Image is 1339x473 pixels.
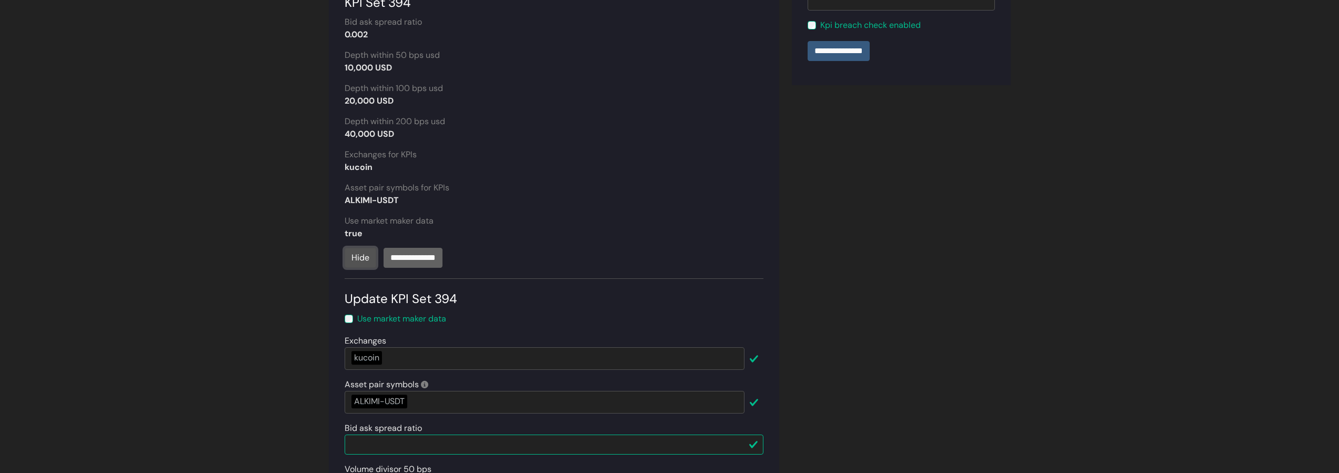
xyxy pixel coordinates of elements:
[345,49,440,62] label: Depth within 50 bps usd
[345,195,399,206] strong: ALKIMI-USDT
[345,95,394,106] strong: 20,000 USD
[345,228,363,239] strong: true
[345,289,763,308] div: Update KPI Set 394
[357,313,446,325] label: Use market maker data
[345,248,376,268] a: Hide
[820,19,921,32] label: Kpi breach check enabled
[345,115,445,128] label: Depth within 200 bps usd
[351,395,407,408] div: ALKIMI-USDT
[345,82,443,95] label: Depth within 100 bps usd
[345,335,386,347] label: Exchanges
[345,16,422,28] label: Bid ask spread ratio
[345,148,417,161] label: Exchanges for KPIs
[345,62,392,73] strong: 10,000 USD
[345,29,368,40] strong: 0.002
[345,422,422,435] label: Bid ask spread ratio
[345,182,449,194] label: Asset pair symbols for KPIs
[345,162,372,173] strong: kucoin
[351,351,382,365] div: kucoin
[345,128,394,139] strong: 40,000 USD
[345,215,434,227] label: Use market maker data
[345,378,428,391] label: Asset pair symbols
